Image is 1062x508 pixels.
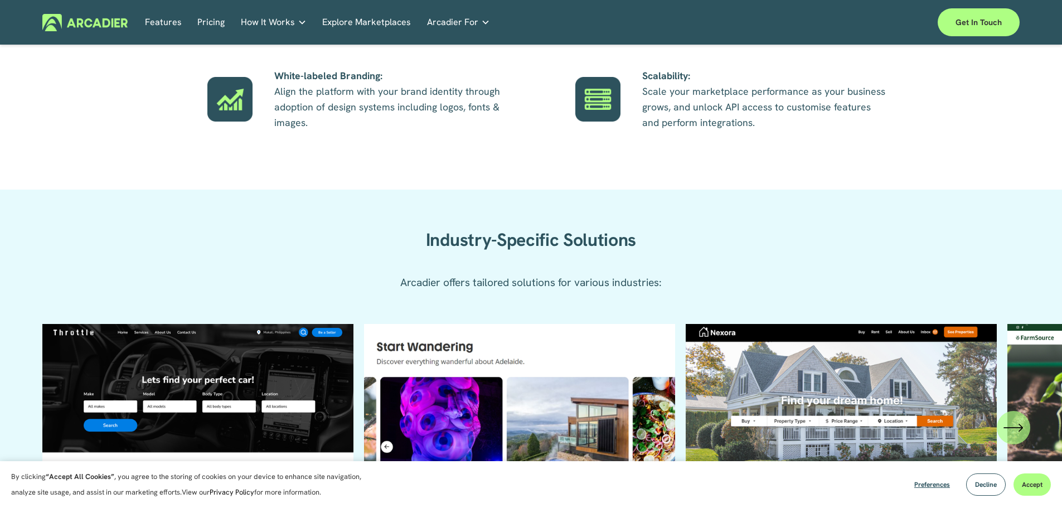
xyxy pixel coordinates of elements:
span: Arcadier For [427,14,478,30]
span: Decline [975,480,997,489]
a: folder dropdown [241,14,307,31]
a: Explore Marketplaces [322,14,411,31]
p: Align the platform with your brand identity through adoption of design systems including logos, f... [274,68,520,130]
span: Preferences [914,480,950,489]
span: Arcadier offers tailored solutions for various industries: [400,275,662,289]
button: Decline [966,473,1006,496]
a: Pricing [197,14,225,31]
button: Next [997,411,1030,444]
a: Privacy Policy [210,487,254,497]
button: Preferences [906,473,958,496]
a: Features [145,14,182,31]
strong: White-labeled Branding: [274,69,382,82]
a: folder dropdown [427,14,490,31]
a: Get in touch [938,8,1020,36]
iframe: Chat Widget [1006,454,1062,508]
strong: Scalability: [642,69,690,82]
p: By clicking , you agree to the storing of cookies on your device to enhance site navigation, anal... [11,469,374,500]
h2: Industry-Specific Solutions [375,229,687,251]
img: Arcadier [42,14,128,31]
span: How It Works [241,14,295,30]
strong: “Accept All Cookies” [46,472,114,481]
p: Scale your marketplace performance as your business grows, and unlock API access to customise fea... [642,68,888,130]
